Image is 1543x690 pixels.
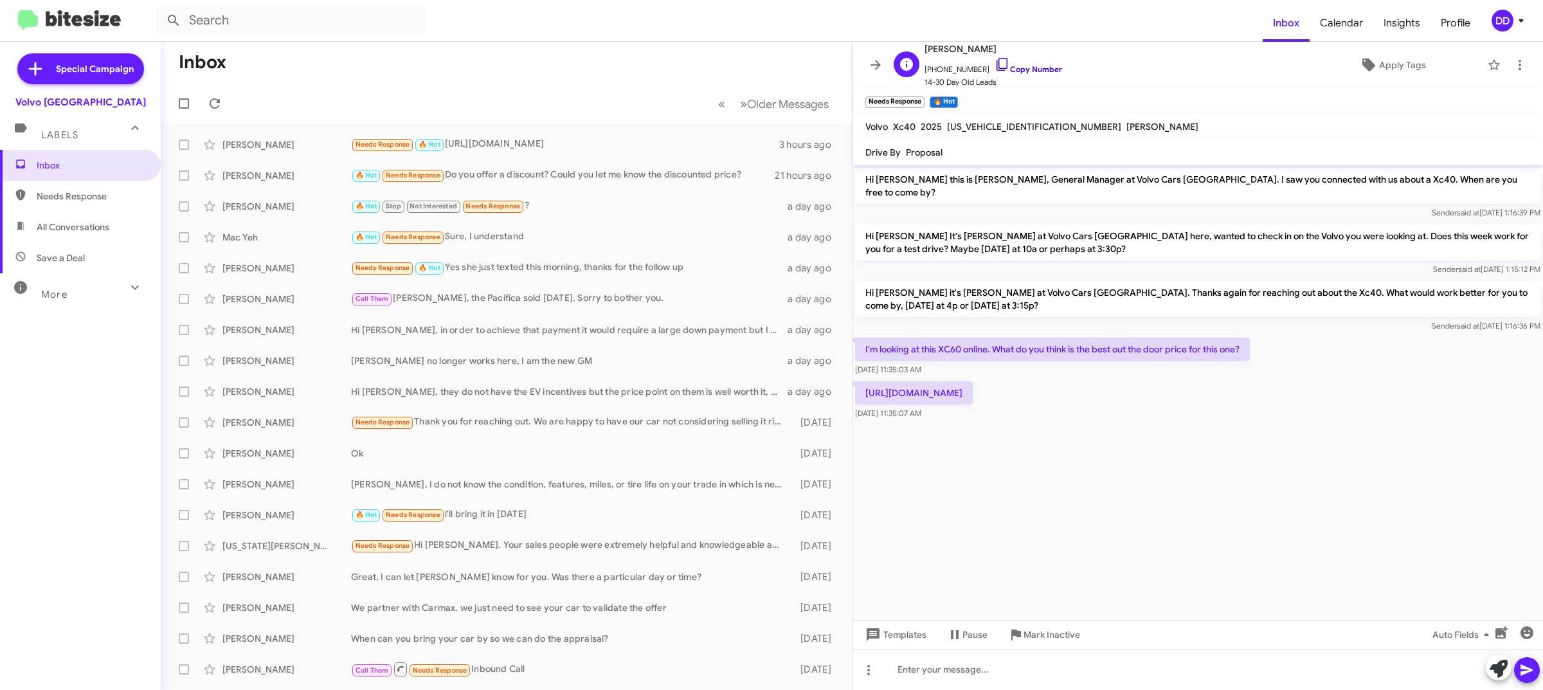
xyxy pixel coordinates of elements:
[351,385,788,398] div: Hi [PERSON_NAME], they do not have the EV incentives but the price point on them is well worth it...
[222,416,351,429] div: [PERSON_NAME]
[1373,5,1430,42] a: Insights
[937,623,998,646] button: Pause
[1310,5,1373,42] a: Calendar
[356,511,377,519] span: 🔥 Hot
[710,91,733,117] button: Previous
[865,121,888,132] span: Volvo
[788,601,842,614] div: [DATE]
[788,509,842,522] div: [DATE]
[855,381,973,404] p: [URL][DOMAIN_NAME]
[56,62,134,75] span: Special Campaign
[855,168,1540,204] p: Hi [PERSON_NAME] this is [PERSON_NAME], General Manager at Volvo Cars [GEOGRAPHIC_DATA]. I saw yo...
[351,478,788,491] div: [PERSON_NAME], I do not know the condition, features, miles, or tire life on your trade in which ...
[732,91,836,117] button: Next
[998,623,1090,646] button: Mark Inactive
[222,478,351,491] div: [PERSON_NAME]
[788,478,842,491] div: [DATE]
[1492,10,1513,32] div: DD
[921,121,942,132] span: 2025
[1432,321,1540,331] span: Sender [DATE] 1:16:36 PM
[1481,10,1529,32] button: DD
[419,140,440,149] span: 🔥 Hot
[356,171,377,179] span: 🔥 Hot
[222,663,351,676] div: [PERSON_NAME]
[1457,321,1479,331] span: said at
[37,190,146,203] span: Needs Response
[351,199,788,213] div: ?
[855,365,921,374] span: [DATE] 11:35:03 AM
[788,663,842,676] div: [DATE]
[222,200,351,213] div: [PERSON_NAME]
[1430,5,1481,42] span: Profile
[906,147,943,158] span: Proposal
[351,447,788,460] div: Ok
[855,408,921,418] span: [DATE] 11:35:07 AM
[1263,5,1310,42] span: Inbox
[740,96,747,112] span: »
[356,202,377,210] span: 🔥 Hot
[788,354,842,367] div: a day ago
[855,338,1250,361] p: I'm looking at this XC60 online. What do you think is the best out the door price for this one?
[386,202,401,210] span: Stop
[788,632,842,645] div: [DATE]
[222,447,351,460] div: [PERSON_NAME]
[351,260,788,275] div: Yes she just texted this morning, thanks for the follow up
[865,96,925,108] small: Needs Response
[1433,264,1540,274] span: Sender [DATE] 1:15:12 PM
[711,91,836,117] nav: Page navigation example
[37,251,85,264] span: Save a Deal
[925,41,1062,57] span: [PERSON_NAME]
[356,541,410,550] span: Needs Response
[893,121,916,132] span: Xc40
[1303,53,1481,77] button: Apply Tags
[351,632,788,645] div: When can you bring your car by so we can do the appraisal?
[465,202,520,210] span: Needs Response
[747,97,829,111] span: Older Messages
[855,224,1540,260] p: Hi [PERSON_NAME] It's [PERSON_NAME] at Volvo Cars [GEOGRAPHIC_DATA] here, wanted to check in on t...
[17,53,144,84] a: Special Campaign
[788,416,842,429] div: [DATE]
[356,140,410,149] span: Needs Response
[41,289,68,300] span: More
[788,293,842,305] div: a day ago
[222,262,351,275] div: [PERSON_NAME]
[351,507,788,522] div: i'll bring it in [DATE]
[356,233,377,241] span: 🔥 Hot
[351,230,788,244] div: Sure, I understand
[853,623,937,646] button: Templates
[222,231,351,244] div: Mac Yeh
[351,354,788,367] div: [PERSON_NAME] no longer works here, I am the new GM
[222,509,351,522] div: [PERSON_NAME]
[222,138,351,151] div: [PERSON_NAME]
[1432,208,1540,217] span: Sender [DATE] 1:16:39 PM
[222,632,351,645] div: [PERSON_NAME]
[925,76,1062,89] span: 14-30 Day Old Leads
[419,264,440,272] span: 🔥 Hot
[788,200,842,213] div: a day ago
[1422,623,1504,646] button: Auto Fields
[222,354,351,367] div: [PERSON_NAME]
[1024,623,1080,646] span: Mark Inactive
[1458,264,1481,274] span: said at
[788,231,842,244] div: a day ago
[947,121,1121,132] span: [US_VEHICLE_IDENTIFICATION_NUMBER]
[788,323,842,336] div: a day ago
[865,147,901,158] span: Drive By
[351,168,775,183] div: Do you offer a discount? Could you let me know the discounted price?
[855,281,1540,317] p: Hi [PERSON_NAME] it's [PERSON_NAME] at Volvo Cars [GEOGRAPHIC_DATA]. Thanks again for reaching ou...
[779,138,842,151] div: 3 hours ago
[156,5,426,36] input: Search
[41,129,78,141] span: Labels
[15,96,146,109] div: Volvo [GEOGRAPHIC_DATA]
[386,511,440,519] span: Needs Response
[222,540,351,552] div: [US_STATE][PERSON_NAME]
[925,57,1062,76] span: [PHONE_NUMBER]
[1432,623,1494,646] span: Auto Fields
[410,202,457,210] span: Not Interested
[386,233,440,241] span: Needs Response
[351,137,779,152] div: [URL][DOMAIN_NAME]
[788,262,842,275] div: a day ago
[351,538,788,553] div: Hi [PERSON_NAME]. Your sales people were extremely helpful and knowledgeable about Volvo. However...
